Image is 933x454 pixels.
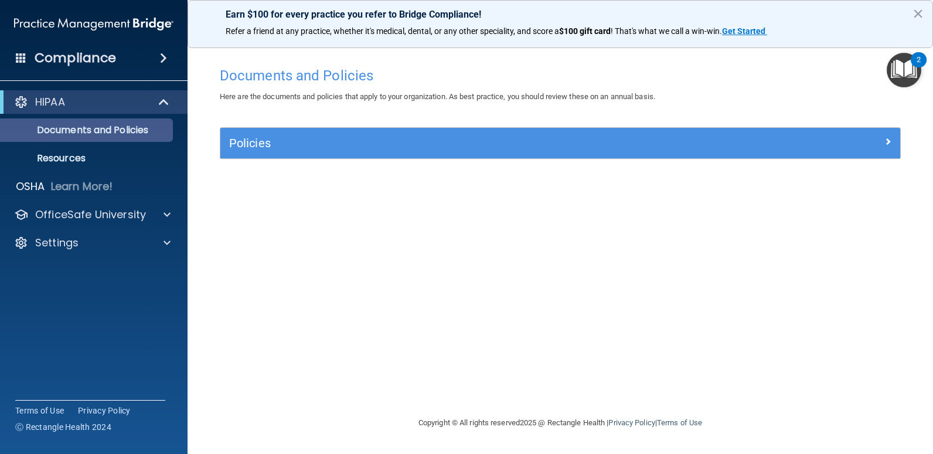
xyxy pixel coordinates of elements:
p: Resources [8,153,168,164]
a: Policies [229,134,891,153]
a: Privacy Policy [78,405,131,416]
h5: Policies [229,137,721,150]
p: Documents and Policies [8,124,168,136]
img: PMB logo [14,12,173,36]
a: Privacy Policy [608,418,655,427]
p: Learn More! [51,179,113,194]
div: 2 [917,60,921,75]
a: Get Started [722,26,767,36]
p: Earn $100 for every practice you refer to Bridge Compliance! [226,9,895,20]
a: Settings [14,236,171,250]
a: Terms of Use [657,418,702,427]
strong: $100 gift card [559,26,611,36]
p: OfficeSafe University [35,208,146,222]
div: Copyright © All rights reserved 2025 @ Rectangle Health | | [346,404,774,442]
button: Open Resource Center, 2 new notifications [887,53,921,87]
h4: Compliance [35,50,116,66]
span: ! That's what we call a win-win. [611,26,722,36]
h4: Documents and Policies [220,68,901,83]
a: OfficeSafe University [14,208,171,222]
p: OSHA [16,179,45,194]
a: HIPAA [14,95,170,109]
p: Settings [35,236,79,250]
span: Refer a friend at any practice, whether it's medical, dental, or any other speciality, and score a [226,26,559,36]
span: Here are the documents and policies that apply to your organization. As best practice, you should... [220,92,655,101]
p: HIPAA [35,95,65,109]
span: Ⓒ Rectangle Health 2024 [15,421,111,433]
a: Terms of Use [15,405,64,416]
strong: Get Started [722,26,765,36]
button: Close [912,4,924,23]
